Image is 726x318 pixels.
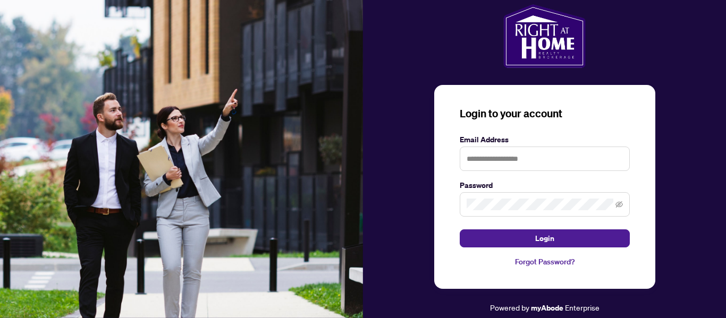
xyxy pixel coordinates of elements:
[460,179,630,191] label: Password
[460,134,630,145] label: Email Address
[565,303,600,312] span: Enterprise
[490,303,529,312] span: Powered by
[531,302,563,314] a: myAbode
[460,229,630,247] button: Login
[535,230,554,247] span: Login
[460,256,630,268] a: Forgot Password?
[615,201,623,208] span: eye-invisible
[460,106,630,121] h3: Login to your account
[503,4,586,68] img: ma-logo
